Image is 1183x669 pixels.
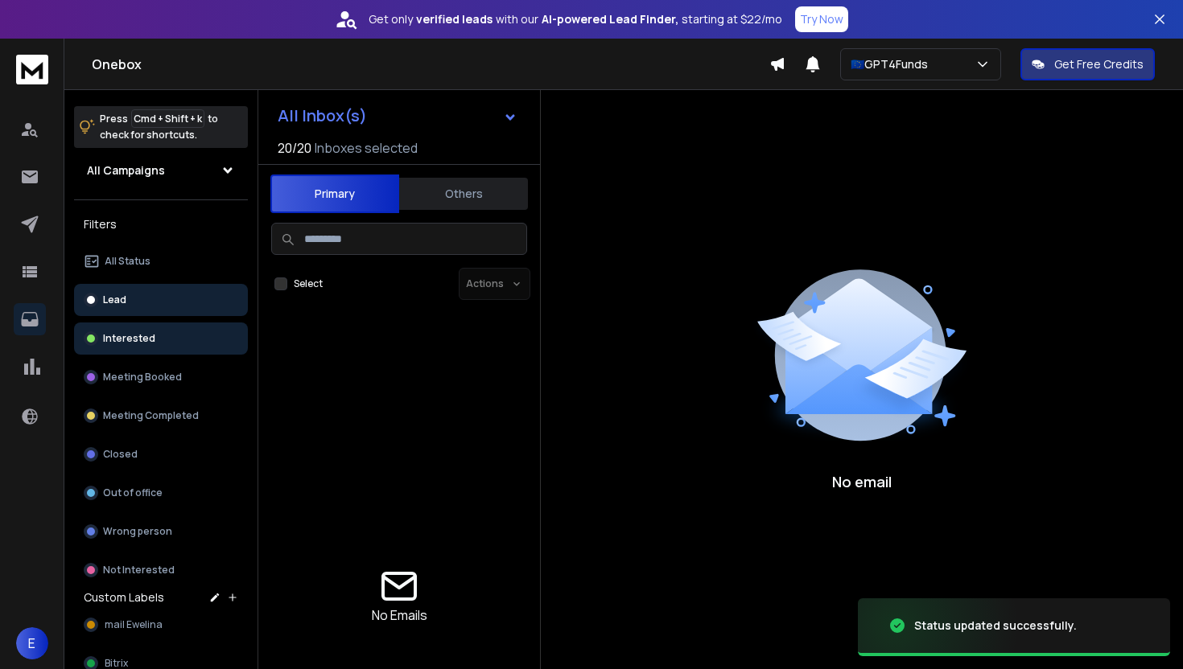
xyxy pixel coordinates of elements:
p: Out of office [103,486,163,499]
p: All Status [105,255,150,268]
h3: Custom Labels [84,589,164,605]
button: Interested [74,322,248,355]
button: Wrong person [74,515,248,548]
button: Meeting Completed [74,400,248,432]
h1: Onebox [92,55,769,74]
p: Get only with our starting at $22/mo [369,11,782,27]
button: All Status [74,245,248,277]
button: E [16,627,48,659]
p: Meeting Booked [103,371,182,384]
h1: All Campaigns [87,162,165,179]
div: Status updated successfully. [914,618,1077,634]
button: Primary [270,174,399,213]
p: Closed [103,448,138,461]
h3: Inboxes selected [315,138,418,158]
p: 🇪🇺GPT4Funds [851,56,934,72]
span: 20 / 20 [278,138,311,158]
p: Wrong person [103,525,172,538]
p: Lead [103,293,126,306]
strong: verified leads [416,11,493,27]
button: Lead [74,284,248,316]
button: Not Interested [74,554,248,586]
button: Try Now [795,6,848,32]
h1: All Inbox(s) [278,108,367,124]
p: Interested [103,332,155,345]
img: logo [16,55,48,84]
p: Meeting Completed [103,409,199,422]
span: mail Ewelina [105,618,163,631]
p: Not Interested [103,564,175,577]
p: Get Free Credits [1054,56,1144,72]
button: Get Free Credits [1020,48,1155,80]
button: All Inbox(s) [265,100,530,132]
button: All Campaigns [74,154,248,187]
button: mail Ewelina [74,609,248,641]
strong: AI-powered Lead Finder, [542,11,678,27]
p: Try Now [800,11,843,27]
button: Closed [74,438,248,470]
p: No Emails [372,605,427,625]
p: No email [832,470,892,493]
label: Select [294,277,323,290]
h3: Filters [74,213,248,236]
button: Out of office [74,477,248,509]
p: Press to check for shortcuts. [100,111,218,143]
button: Meeting Booked [74,361,248,393]
button: Others [399,176,528,211]
span: Cmd + Shift + k [131,109,204,128]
